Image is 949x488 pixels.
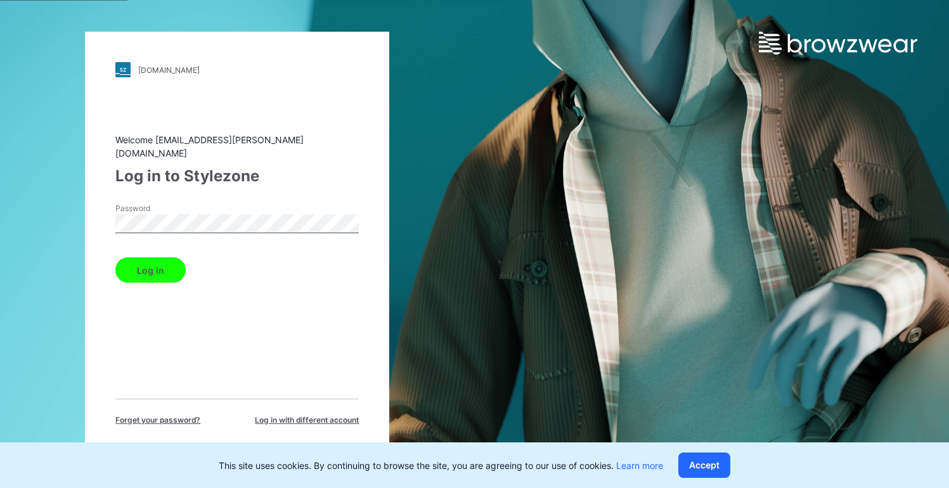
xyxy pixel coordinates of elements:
[255,414,359,426] span: Log in with different account
[138,65,200,75] div: [DOMAIN_NAME]
[616,460,663,471] a: Learn more
[219,459,663,472] p: This site uses cookies. By continuing to browse the site, you are agreeing to our use of cookies.
[115,133,359,160] div: Welcome [EMAIL_ADDRESS][PERSON_NAME][DOMAIN_NAME]
[759,32,917,55] img: browzwear-logo.e42bd6dac1945053ebaf764b6aa21510.svg
[115,203,204,214] label: Password
[115,257,186,283] button: Log in
[678,453,730,478] button: Accept
[115,62,131,77] img: stylezone-logo.562084cfcfab977791bfbf7441f1a819.svg
[115,165,359,188] div: Log in to Stylezone
[115,62,359,77] a: [DOMAIN_NAME]
[115,414,200,426] span: Forget your password?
